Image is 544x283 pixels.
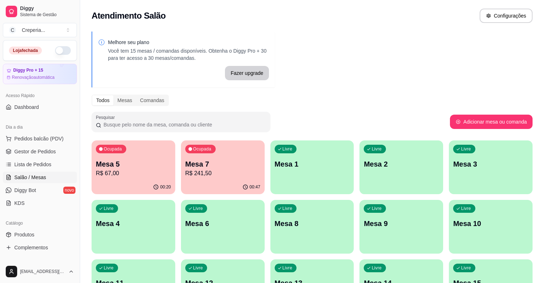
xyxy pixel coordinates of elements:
[14,135,64,142] span: Pedidos balcão (PDV)
[185,169,260,178] p: R$ 241,50
[20,269,65,274] span: [EMAIL_ADDRESS][DOMAIN_NAME]
[449,200,533,254] button: LivreMesa 10
[275,219,350,229] p: Mesa 8
[96,114,117,120] label: Pesquisar
[461,265,471,271] p: Livre
[22,27,45,34] div: Creperia ...
[450,115,533,129] button: Adicionar mesa ou comanda
[359,200,443,254] button: LivreMesa 9
[181,140,265,194] button: OcupadaMesa 7R$ 241,5000:47
[3,229,77,240] a: Produtos
[449,140,533,194] button: LivreMesa 3
[104,206,114,211] p: Livre
[160,184,171,190] p: 00:20
[113,95,136,105] div: Mesas
[359,140,443,194] button: LivreMesa 2
[3,3,77,20] a: DiggySistema de Gestão
[193,206,203,211] p: Livre
[104,265,114,271] p: Livre
[12,75,54,80] article: Renovação automática
[364,219,439,229] p: Mesa 9
[193,146,211,152] p: Ocupada
[461,146,471,152] p: Livre
[3,23,77,37] button: Select a team
[9,27,16,34] span: C
[270,140,354,194] button: LivreMesa 1
[14,200,25,207] span: KDS
[480,9,533,23] button: Configurações
[55,46,71,55] button: Alterar Status
[181,200,265,254] button: LivreMesa 6
[364,159,439,169] p: Mesa 2
[104,146,122,152] p: Ocupada
[3,197,77,209] a: KDS
[453,159,528,169] p: Mesa 3
[14,231,34,238] span: Produtos
[14,161,52,168] span: Lista de Pedidos
[14,244,48,251] span: Complementos
[270,200,354,254] button: LivreMesa 8
[20,5,74,12] span: Diggy
[14,104,39,111] span: Dashboard
[250,184,260,190] p: 00:47
[3,242,77,253] a: Complementos
[3,159,77,170] a: Lista de Pedidos
[461,206,471,211] p: Livre
[108,39,269,46] p: Melhore seu plano
[283,206,293,211] p: Livre
[13,68,43,73] article: Diggy Pro + 15
[92,10,166,21] h2: Atendimento Salão
[20,12,74,18] span: Sistema de Gestão
[3,172,77,183] a: Salão / Mesas
[3,263,77,280] button: [EMAIL_ADDRESS][DOMAIN_NAME]
[101,121,266,128] input: Pesquisar
[3,90,77,101] div: Acesso Rápido
[283,146,293,152] p: Livre
[3,146,77,157] a: Gestor de Pedidos
[225,66,269,80] button: Fazer upgrade
[185,219,260,229] p: Mesa 6
[453,219,528,229] p: Mesa 10
[283,265,293,271] p: Livre
[96,169,171,178] p: R$ 67,00
[372,265,382,271] p: Livre
[193,265,203,271] p: Livre
[185,159,260,169] p: Mesa 7
[92,200,175,254] button: LivreMesa 4
[136,95,168,105] div: Comandas
[3,121,77,133] div: Dia a dia
[275,159,350,169] p: Mesa 1
[108,47,269,62] p: Você tem 15 mesas / comandas disponíveis. Obtenha o Diggy Pro + 30 para ter acesso a 30 mesas/com...
[14,174,46,181] span: Salão / Mesas
[96,159,171,169] p: Mesa 5
[372,146,382,152] p: Livre
[92,140,175,194] button: OcupadaMesa 5R$ 67,0000:20
[372,206,382,211] p: Livre
[9,47,42,54] div: Loja fechada
[14,148,56,155] span: Gestor de Pedidos
[3,101,77,113] a: Dashboard
[92,95,113,105] div: Todos
[3,133,77,144] button: Pedidos balcão (PDV)
[14,187,36,194] span: Diggy Bot
[3,217,77,229] div: Catálogo
[3,64,77,84] a: Diggy Pro + 15Renovaçãoautomática
[96,219,171,229] p: Mesa 4
[3,184,77,196] a: Diggy Botnovo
